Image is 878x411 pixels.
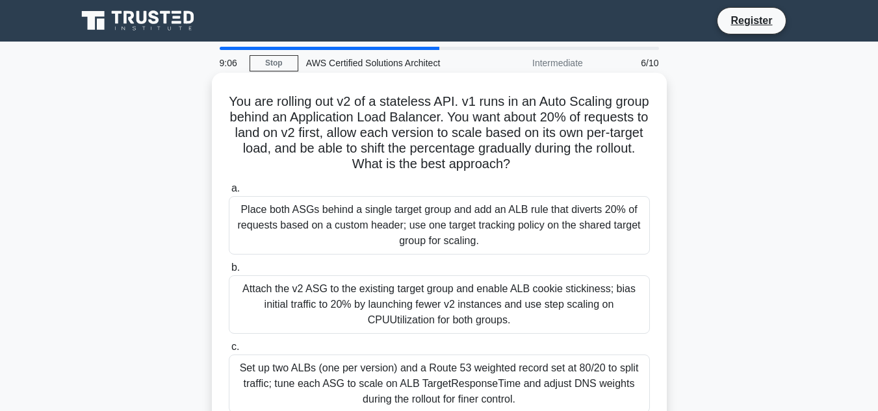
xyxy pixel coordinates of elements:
[250,55,298,71] a: Stop
[212,50,250,76] div: 9:06
[227,93,651,173] h5: You are rolling out v2 of a stateless API. v1 runs in an Auto Scaling group behind an Application...
[591,50,667,76] div: 6/10
[229,275,650,334] div: Attach the v2 ASG to the existing target group and enable ALB cookie stickiness; bias initial tra...
[723,12,780,29] a: Register
[477,50,591,76] div: Intermediate
[298,50,477,76] div: AWS Certified Solutions Architect
[229,196,650,255] div: Place both ASGs behind a single target group and add an ALB rule that diverts 20% of requests bas...
[231,341,239,352] span: c.
[231,182,240,193] span: a.
[231,262,240,273] span: b.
